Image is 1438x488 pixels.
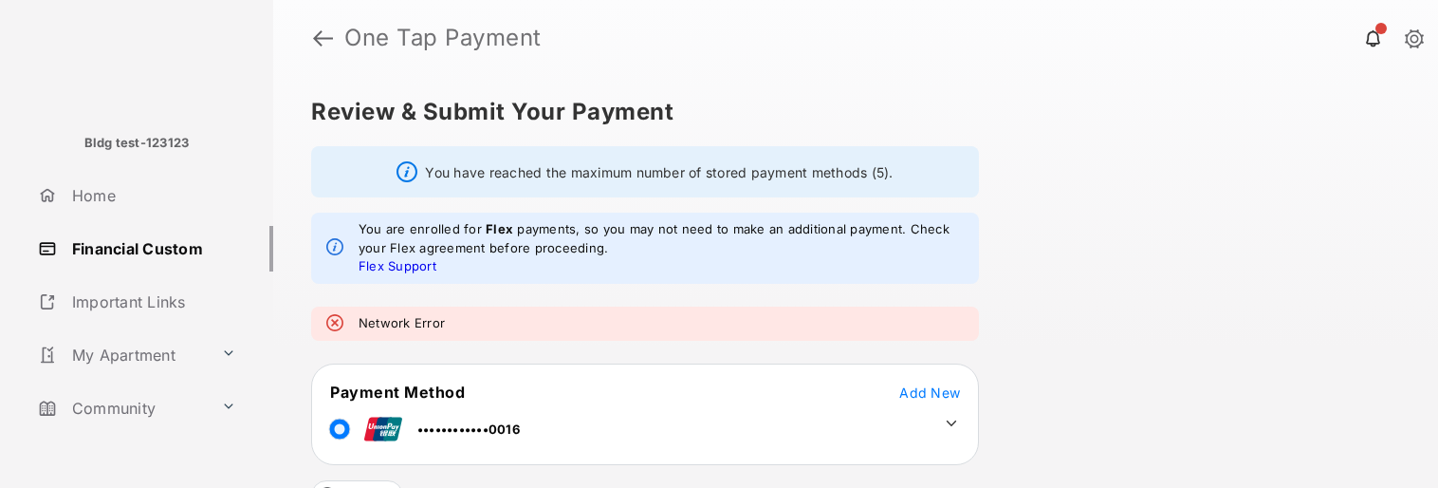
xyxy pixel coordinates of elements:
span: Add New [899,385,960,401]
a: My Apartment [30,332,213,378]
a: Financial Custom [30,226,273,272]
a: Community [30,385,213,431]
em: Network Error [359,314,445,333]
strong: Flex [486,221,513,236]
p: Bldg test-123123 [84,134,190,153]
div: You have reached the maximum number of stored payment methods (5). [311,146,979,197]
span: ••••••••••••0016 [417,422,520,437]
a: Home [30,173,273,218]
a: Lease Options [30,439,213,484]
strong: One Tap Payment [344,27,542,49]
em: You are enrolled for payments, so you may not need to make an additional payment. Check your Flex... [359,220,964,276]
a: Flex Support [359,258,436,273]
span: Payment Method [330,383,465,402]
a: Important Links [30,279,244,325]
button: Add New [899,383,960,402]
h5: Review & Submit Your Payment [311,101,1385,123]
